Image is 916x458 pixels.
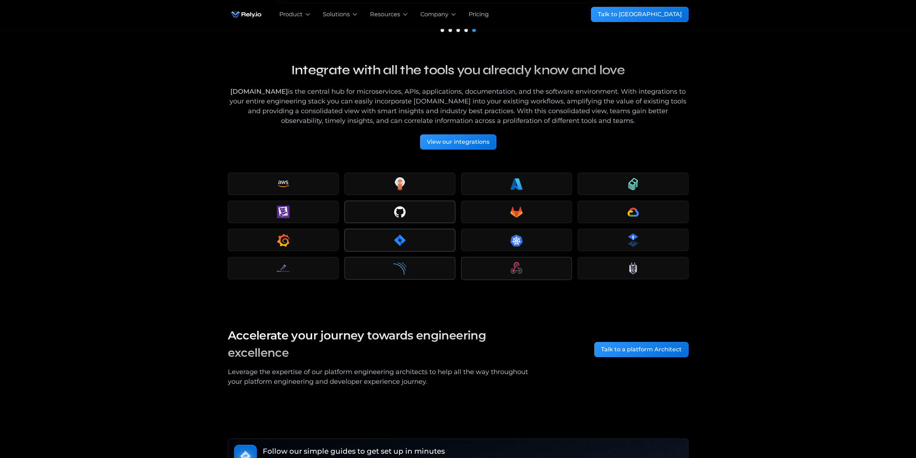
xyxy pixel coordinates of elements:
[868,410,906,448] iframe: Chatbot
[448,28,452,32] div: Show slide 2 of 5
[469,10,489,19] a: Pricing
[594,342,689,357] a: Talk to a platform Architect
[323,10,350,19] div: Solutions
[464,28,468,32] div: Show slide 4 of 5
[228,87,689,126] div: is the central hub for microservices, APIs, applications, documentation, and the software environ...
[598,10,682,19] div: Talk to [GEOGRAPHIC_DATA]
[456,28,460,32] div: Show slide 3 of 5
[230,88,288,95] a: [DOMAIN_NAME]
[420,10,448,19] div: Company
[228,367,537,387] div: Leverage the expertise of our platform engineering architects to help all the way throughout your...
[601,345,682,354] div: Talk to a platform Architect
[472,28,476,32] div: Show slide 5 of 5
[441,28,444,32] div: Show slide 1 of 5
[279,10,303,19] div: Product
[228,7,265,22] a: home
[228,327,537,361] h3: Accelerate your journey towards engineering excellence
[427,138,489,146] div: View our integrations
[228,59,689,81] h2: Integrate with all the tools you already know and love
[228,7,265,22] img: Rely.io logo
[370,10,400,19] div: Resources
[420,134,496,150] a: View our integrations
[263,446,445,457] h6: Follow our simple guides to get set up in minutes
[591,7,689,22] a: Talk to [GEOGRAPHIC_DATA]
